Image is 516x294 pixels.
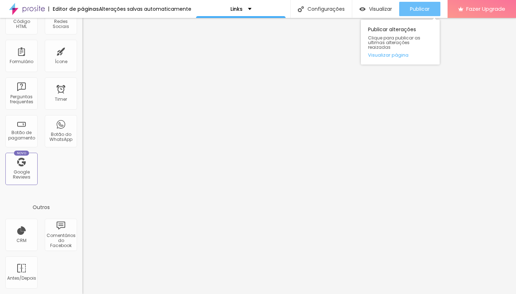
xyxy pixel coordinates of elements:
[7,19,35,29] div: Código HTML
[55,97,67,102] div: Timer
[7,170,35,180] div: Google Reviews
[368,35,433,50] span: Clique para publicar as ultimas alterações reaizadas
[55,59,67,64] div: Ícone
[99,6,191,11] div: Alterações salvas automaticamente
[369,6,392,12] span: Visualizar
[410,6,430,12] span: Publicar
[47,233,75,248] div: Comentários do Facebook
[48,6,99,11] div: Editor de páginas
[368,53,433,57] a: Visualizar página
[82,18,516,294] iframe: Editor
[359,6,365,12] img: view-1.svg
[399,2,440,16] button: Publicar
[361,20,440,65] div: Publicar alterações
[16,238,27,243] div: CRM
[47,19,75,29] div: Redes Sociais
[7,130,35,141] div: Botão de pagamento
[230,6,243,11] p: Links
[10,59,33,64] div: Formulário
[7,276,35,281] div: Antes/Depois
[298,6,304,12] img: Icone
[47,132,75,142] div: Botão do WhatsApp
[14,151,29,156] div: Novo
[7,94,35,105] div: Perguntas frequentes
[352,2,399,16] button: Visualizar
[466,6,505,12] span: Fazer Upgrade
